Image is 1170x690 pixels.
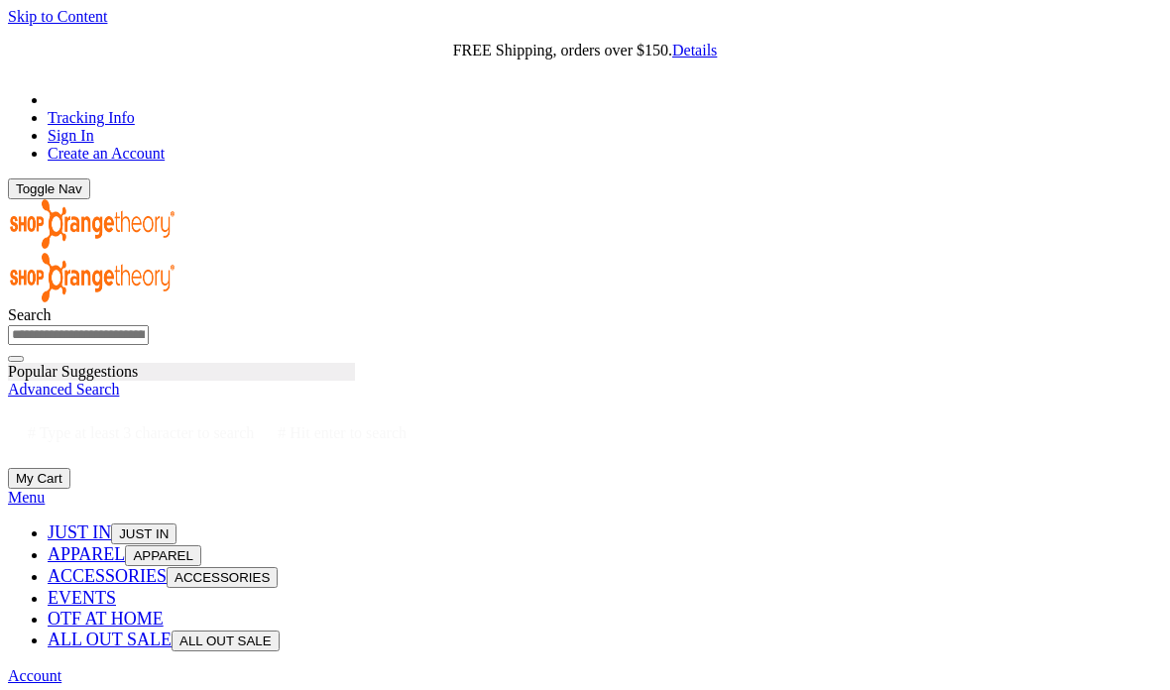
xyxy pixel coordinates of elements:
img: Shop Orangetheory [8,199,176,249]
button: Search [8,356,24,362]
button: Toggle Nav [8,178,90,199]
a: Skip to Content [8,8,107,25]
span: ACCESSORIES [48,566,167,586]
span: OTF AT HOME [48,609,164,629]
div: Popular Suggestions [8,363,355,381]
a: Details [672,42,717,58]
span: My Cart [16,471,62,486]
a: Menu [8,489,45,506]
span: Toggle Nav [16,181,82,196]
a: Create an Account [48,145,165,162]
span: APPAREL [133,548,193,563]
span: APPAREL [48,544,125,564]
span: # Type at least 3 character to search [28,424,254,441]
div: Promotional banner [8,26,1162,75]
button: JUST IN [111,523,176,544]
span: # Hit enter to search [278,424,407,441]
span: JUST IN [119,526,169,541]
button: ALL OUT SALE [172,631,280,651]
span: Search [8,306,52,323]
a: ACCESSORIES [48,568,167,585]
a: APPAREL [48,546,125,563]
button: ACCESSORIES [167,567,278,588]
img: Shop Orangetheory [8,253,176,302]
a: Tracking Info [48,109,135,126]
a: JUST IN [48,524,111,541]
span: ALL OUT SALE [48,630,172,649]
a: Account [8,667,61,684]
p: FREE Shipping, orders over $150. [8,42,1162,59]
a: ALL OUT SALE [48,632,172,648]
button: APPAREL [125,545,201,566]
button: My Cart [8,468,70,489]
a: Sign In [48,127,94,144]
a: EVENTS [48,590,116,607]
span: ACCESSORIES [175,570,270,585]
span: EVENTS [48,588,116,608]
span: JUST IN [48,522,111,542]
span: ALL OUT SALE [179,633,272,648]
a: OTF AT HOME [48,611,164,628]
a: Advanced Search [8,381,119,398]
